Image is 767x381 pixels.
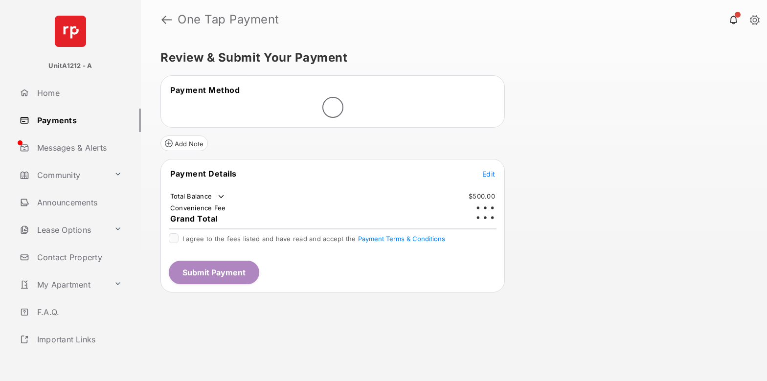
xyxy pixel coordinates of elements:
a: My Apartment [16,273,110,296]
strong: One Tap Payment [178,14,279,25]
a: Lease Options [16,218,110,242]
img: svg+xml;base64,PHN2ZyB4bWxucz0iaHR0cDovL3d3dy53My5vcmcvMjAwMC9zdmciIHdpZHRoPSI2NCIgaGVpZ2h0PSI2NC... [55,16,86,47]
span: Payment Method [170,85,240,95]
button: Edit [482,169,495,179]
a: Payments [16,109,141,132]
span: Grand Total [170,214,218,224]
td: Total Balance [170,192,226,202]
button: I agree to the fees listed and have read and accept the [358,235,445,243]
span: I agree to the fees listed and have read and accept the [182,235,445,243]
button: Add Note [160,135,208,151]
span: Edit [482,170,495,178]
p: UnitA1212 - A [48,61,92,71]
span: Payment Details [170,169,237,179]
a: Important Links [16,328,126,351]
td: $500.00 [468,192,496,201]
h5: Review & Submit Your Payment [160,52,740,64]
button: Submit Payment [169,261,259,284]
a: F.A.Q. [16,300,141,324]
a: Messages & Alerts [16,136,141,159]
td: Convenience Fee [170,203,226,212]
a: Announcements [16,191,141,214]
a: Contact Property [16,246,141,269]
a: Community [16,163,110,187]
a: Home [16,81,141,105]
